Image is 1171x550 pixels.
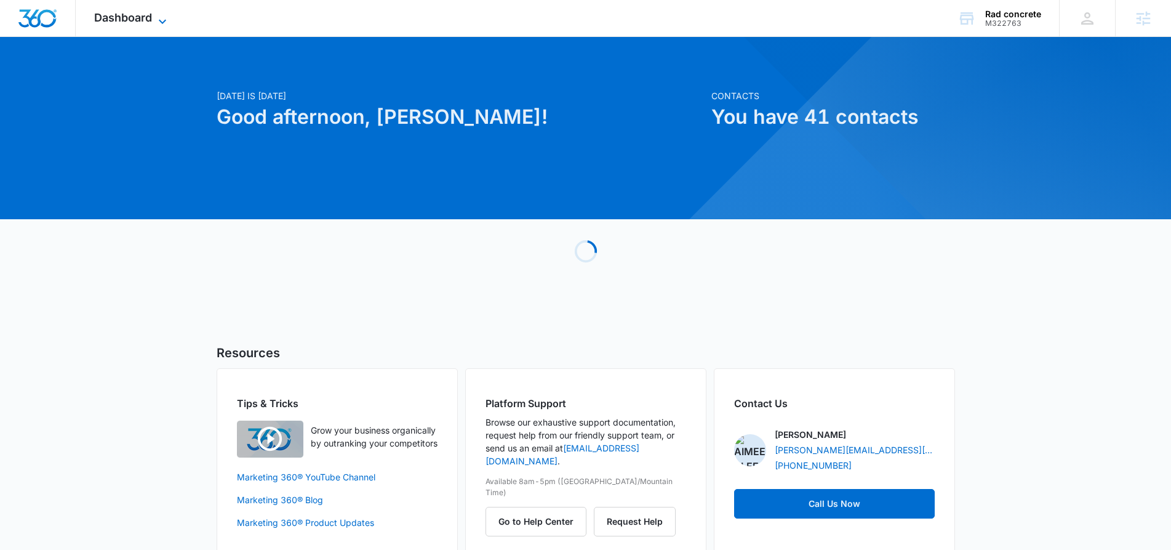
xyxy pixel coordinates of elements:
p: Grow your business organically by outranking your competitors [311,424,438,450]
h1: Good afternoon, [PERSON_NAME]! [217,102,704,132]
div: account name [985,9,1041,19]
a: [PHONE_NUMBER] [775,459,852,472]
p: Available 8am-5pm ([GEOGRAPHIC_DATA]/Mountain Time) [486,476,686,498]
a: Marketing 360® YouTube Channel [237,471,438,483]
img: Quick Overview Video [237,421,303,458]
h5: Resources [217,344,955,362]
span: Dashboard [94,11,152,24]
p: Browse our exhaustive support documentation, request help from our friendly support team, or send... [486,416,686,467]
a: Request Help [594,516,676,527]
h2: Contact Us [734,396,935,411]
a: Call Us Now [734,489,935,519]
a: Marketing 360® Product Updates [237,516,438,529]
h2: Tips & Tricks [237,396,438,411]
button: Request Help [594,507,676,536]
a: [PERSON_NAME][EMAIL_ADDRESS][PERSON_NAME][DOMAIN_NAME] [775,443,935,456]
p: [DATE] is [DATE] [217,89,704,102]
p: Contacts [711,89,955,102]
a: Go to Help Center [486,516,594,527]
a: Marketing 360® Blog [237,493,438,506]
p: [PERSON_NAME] [775,428,846,441]
button: Go to Help Center [486,507,586,536]
div: account id [985,19,1041,28]
h2: Platform Support [486,396,686,411]
img: Aimee Lee [734,434,766,466]
h1: You have 41 contacts [711,102,955,132]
